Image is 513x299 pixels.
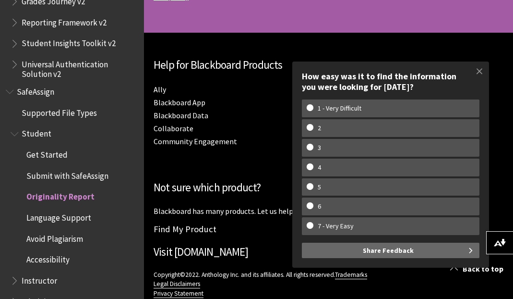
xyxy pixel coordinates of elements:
span: Submit with SafeAssign [26,168,108,181]
a: Ally [154,85,166,95]
a: Blackboard App [154,98,205,108]
a: Trademarks [335,271,367,279]
a: Visit [DOMAIN_NAME] [154,245,248,259]
w-span: 3 [307,144,332,152]
w-span: 5 [307,183,332,191]
span: Reporting Framework v2 [22,14,107,27]
span: Supported File Types [22,105,97,118]
w-span: 2 [307,124,332,132]
a: Community Engagement [154,137,237,147]
a: Collaborate [154,124,193,134]
p: Blackboard has many products. Let us help you find what you need. [154,206,503,216]
w-span: 1 - Very Difficult [307,104,372,112]
h2: Help for Blackboard Products [154,57,503,74]
w-span: 6 [307,202,332,211]
span: Get Started [26,147,68,160]
span: Avoid Plagiarism [26,231,83,244]
span: SafeAssign [17,84,54,97]
span: Universal Authentication Solution v2 [22,56,137,79]
a: Blackboard Data [154,111,208,121]
span: Originality Report [26,189,95,202]
a: Privacy Statement [154,289,203,298]
span: Share Feedback [363,243,414,258]
a: Find My Product [154,224,216,235]
span: Language Support [26,210,91,223]
w-span: 4 [307,163,332,172]
span: Student Insights Toolkit v2 [22,36,116,49]
a: Back to top [443,260,513,278]
w-span: 7 - Very Easy [307,222,365,230]
span: Accessibility [26,252,70,265]
span: Instructor [22,273,57,286]
h2: Not sure which product? [154,179,503,196]
div: How easy was it to find the information you were looking for [DATE]? [302,71,479,92]
a: Legal Disclaimers [154,280,200,288]
span: Student [22,126,51,139]
button: Share Feedback [302,243,479,258]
